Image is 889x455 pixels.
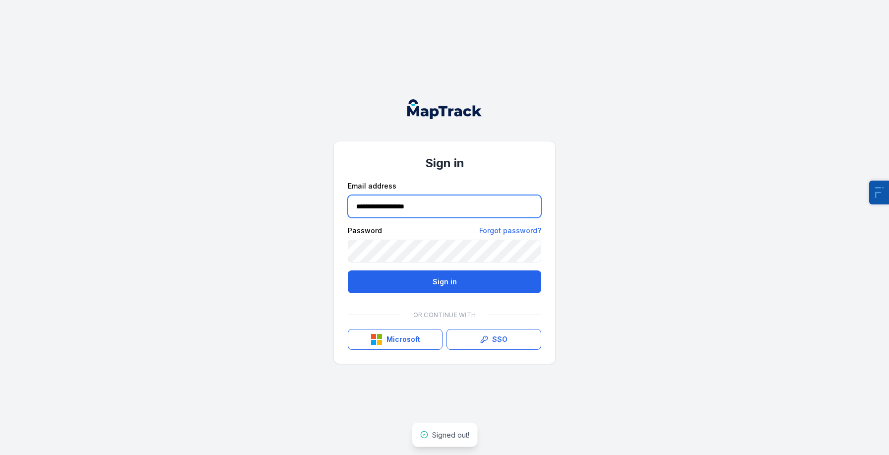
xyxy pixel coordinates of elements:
nav: Global [391,99,498,119]
button: Microsoft [348,329,443,350]
div: Send us a message [20,142,166,152]
span: Signed out! [432,431,469,439]
span: Messages [132,334,166,341]
label: Password [348,226,382,236]
button: Messages [99,310,198,349]
a: Forgot password? [479,226,541,236]
p: G'Day 👋 [20,70,179,87]
h1: Sign in [348,155,541,171]
p: Welcome to MapTrack [20,87,179,121]
button: Sign in [348,270,541,293]
span: Home [38,334,61,341]
div: Or continue with [348,305,541,325]
label: Email address [348,181,396,191]
a: SSO [446,329,541,350]
div: Send us a message [10,133,189,161]
div: Close [171,16,189,34]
